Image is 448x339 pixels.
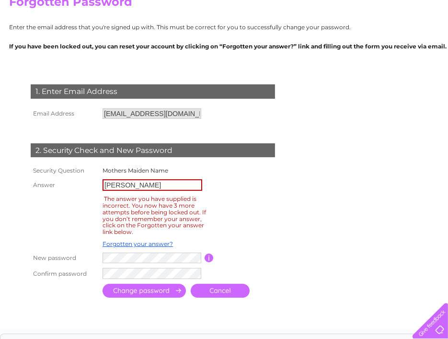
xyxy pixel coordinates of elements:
a: Contact [419,41,442,48]
a: Forgotten your answer? [103,240,173,247]
div: 1. Enter Email Address [31,84,275,99]
th: Email Address [28,106,100,121]
label: Mothers Maiden Name [103,167,168,174]
th: Answer [28,177,100,193]
a: Water [314,41,332,48]
div: 2. Security Check and New Password [31,143,275,158]
a: 0333 014 3131 [267,5,333,17]
input: Submit [103,284,186,298]
div: The answer you have supplied is incorrect. You now have 3 more attempts before being locked out. ... [103,194,206,237]
th: Security Question [28,164,100,177]
input: Information [205,254,214,262]
img: logo.png [16,25,65,54]
a: Cancel [191,284,250,298]
a: Telecoms [365,41,393,48]
a: Blog [399,41,413,48]
th: Confirm password [28,266,100,281]
a: Energy [338,41,359,48]
th: New password [28,250,100,266]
